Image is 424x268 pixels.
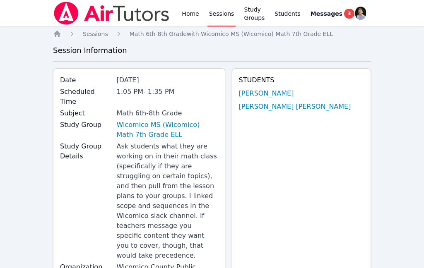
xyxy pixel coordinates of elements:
[344,9,354,19] span: 3
[60,75,112,85] label: Date
[117,87,218,97] div: 1:05 PM - 1:35 PM
[60,120,112,130] label: Study Group
[239,102,351,112] a: [PERSON_NAME] [PERSON_NAME]
[60,108,112,118] label: Subject
[60,141,112,161] label: Study Group Details
[53,30,371,38] nav: Breadcrumb
[117,141,218,261] div: Ask students what they are working on in their math class (specifically if they are struggling on...
[117,120,218,140] a: Wicomico MS (Wicomico) Math 7th Grade ELL
[117,108,218,118] div: Math 6th-8th Grade
[239,75,364,85] h4: Students
[60,87,112,107] label: Scheduled Time
[239,89,294,98] a: [PERSON_NAME]
[311,10,342,18] span: Messages
[53,2,170,25] img: Air Tutors
[83,31,108,37] span: Sessions
[130,31,333,37] span: Math 6th-8th Grade with Wicomico MS (Wicomico) Math 7th Grade ELL
[117,75,218,85] div: [DATE]
[83,30,108,38] a: Sessions
[130,30,333,38] a: Math 6th-8th Gradewith Wicomico MS (Wicomico) Math 7th Grade ELL
[53,45,371,56] h3: Session Information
